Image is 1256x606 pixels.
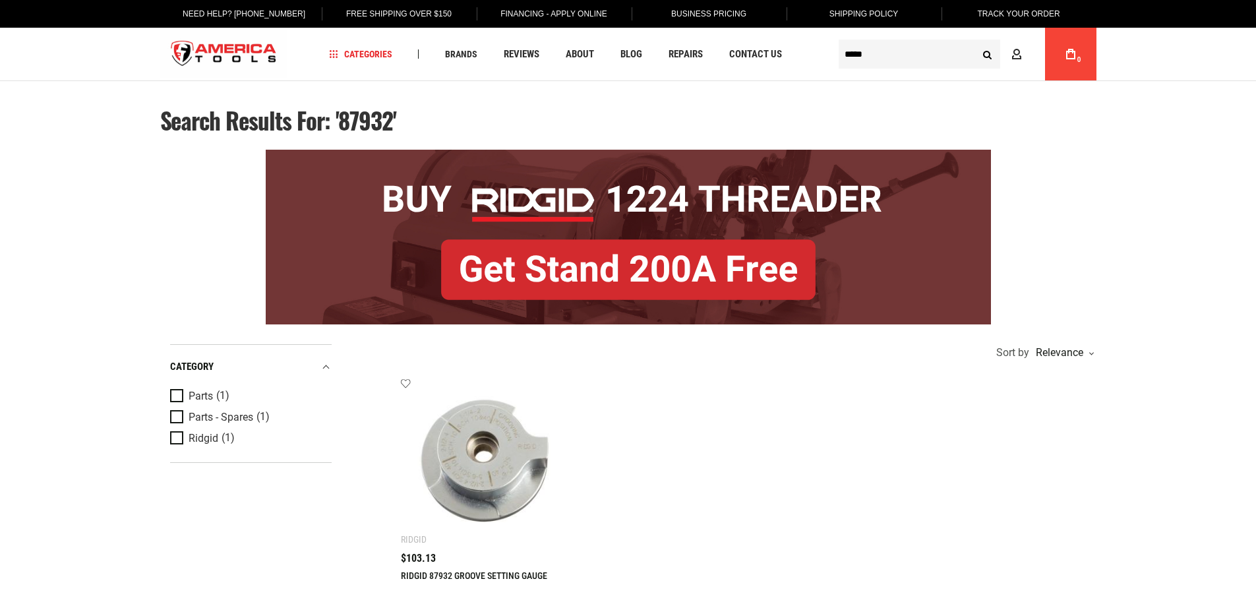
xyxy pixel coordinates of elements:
[445,49,477,59] span: Brands
[216,390,229,402] span: (1)
[401,553,436,564] span: $103.13
[401,534,427,545] div: Ridgid
[1058,28,1083,80] a: 0
[723,45,788,63] a: Contact Us
[566,49,594,59] span: About
[170,389,328,404] a: Parts (1)
[498,45,545,63] a: Reviews
[170,344,332,463] div: Product Filters
[560,45,600,63] a: About
[160,30,288,79] img: America Tools
[222,433,235,444] span: (1)
[189,390,213,402] span: Parts
[729,49,782,59] span: Contact Us
[414,391,554,531] img: RIDGID 87932 GROOVE SETTING GAUGE
[439,45,483,63] a: Brands
[170,358,332,376] div: category
[329,49,392,59] span: Categories
[663,45,709,63] a: Repairs
[669,49,703,59] span: Repairs
[256,411,270,423] span: (1)
[170,431,328,446] a: Ridgid (1)
[189,411,253,423] span: Parts - Spares
[1032,348,1093,358] div: Relevance
[504,49,539,59] span: Reviews
[614,45,648,63] a: Blog
[266,150,991,324] img: BOGO: Buy RIDGID® 1224 Threader, Get Stand 200A Free!
[189,433,218,444] span: Ridgid
[160,103,397,137] span: Search results for: '87932'
[829,9,899,18] span: Shipping Policy
[170,410,328,425] a: Parts - Spares (1)
[1077,56,1081,63] span: 0
[975,42,1000,67] button: Search
[401,570,547,581] a: RIDGID 87932 GROOVE SETTING GAUGE
[620,49,642,59] span: Blog
[323,45,398,63] a: Categories
[160,30,288,79] a: store logo
[266,150,991,160] a: BOGO: Buy RIDGID® 1224 Threader, Get Stand 200A Free!
[996,348,1029,358] span: Sort by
